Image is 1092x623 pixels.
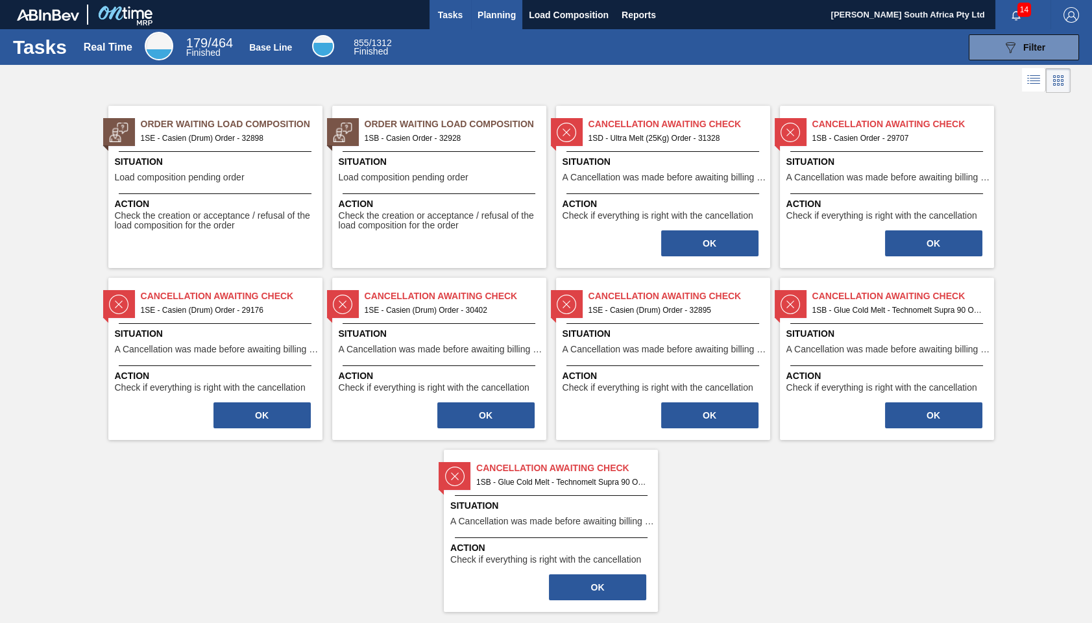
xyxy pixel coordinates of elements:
span: Check if everything is right with the cancellation [563,383,753,393]
button: Filter [969,34,1079,60]
span: Order Waiting Load Composition [141,117,322,131]
span: A Cancellation was made before awaiting billing stage [450,517,655,526]
button: OK [213,402,311,428]
span: Situation [786,155,991,169]
span: Planning [478,7,516,23]
div: Real Time [84,42,132,53]
span: Check if everything is right with the cancellation [115,383,306,393]
span: Cancellation Awaiting Check [365,289,546,303]
span: Situation [115,327,319,341]
span: Action [339,369,543,383]
button: OK [437,402,535,428]
span: 1SE - Casien (Drum) Order - 32898 [141,131,312,145]
div: List Vision [1022,68,1046,93]
div: Complete task: 2299289 [884,229,984,258]
span: Action [786,197,991,211]
img: status [781,123,800,142]
button: OK [549,574,646,600]
span: Tasks [436,7,465,23]
img: status [557,123,576,142]
span: Situation [563,327,767,341]
span: 1SE - Casien (Drum) Order - 29176 [141,303,312,317]
button: Notifications [995,6,1037,24]
span: Order Waiting Load Composition [365,117,546,131]
div: Complete task: 2299288 [660,229,760,258]
span: Check if everything is right with the cancellation [450,555,641,565]
span: Situation [339,327,543,341]
img: status [109,123,128,142]
div: Card Vision [1046,68,1071,93]
span: Check if everything is right with the cancellation [786,211,977,221]
span: Action [450,541,655,555]
span: 1SD - Ultra Melt (25Kg) Order - 31328 [588,131,760,145]
div: Complete task: 2299791 [548,573,648,602]
div: Real Time [145,32,173,60]
img: status [557,295,576,314]
span: Action [786,369,991,383]
div: Complete task: 2299703 [660,401,760,430]
span: A Cancellation was made before awaiting billing stage [786,173,991,182]
div: Base Line [354,39,391,56]
span: Situation [563,155,767,169]
span: A Cancellation was made before awaiting billing stage [563,345,767,354]
span: Load Composition [529,7,609,23]
span: 1SE - Casien (Drum) Order - 32895 [588,303,760,317]
h1: Tasks [13,40,67,55]
span: A Cancellation was made before awaiting billing stage [339,345,543,354]
span: A Cancellation was made before awaiting billing stage [786,345,991,354]
button: OK [661,230,758,256]
div: Real Time [186,38,233,57]
span: / 1312 [354,38,391,48]
span: Situation [450,499,655,513]
span: Cancellation Awaiting Check [476,461,658,475]
img: status [445,467,465,486]
img: status [109,295,128,314]
span: Cancellation Awaiting Check [812,117,994,131]
span: Action [339,197,543,211]
img: TNhmsLtSVTkK8tSr43FrP2fwEKptu5GPRR3wAAAABJRU5ErkJggg== [17,9,79,21]
img: Logout [1063,7,1079,23]
span: Finished [186,47,221,58]
span: Cancellation Awaiting Check [141,289,322,303]
span: 1SB - Casien Order - 32928 [365,131,536,145]
span: Cancellation Awaiting Check [588,289,770,303]
span: Action [563,197,767,211]
button: OK [885,402,982,428]
img: status [333,295,352,314]
span: A Cancellation was made before awaiting billing stage [563,173,767,182]
span: 179 [186,36,208,50]
span: Load composition pending order [115,173,245,182]
span: 14 [1017,3,1031,17]
img: status [333,123,352,142]
span: A Cancellation was made before awaiting billing stage [115,345,319,354]
span: Situation [786,327,991,341]
span: Action [115,369,319,383]
span: Action [563,369,767,383]
span: Cancellation Awaiting Check [588,117,770,131]
span: Load composition pending order [339,173,468,182]
span: Check if everything is right with the cancellation [339,383,529,393]
span: 855 [354,38,369,48]
button: OK [885,230,982,256]
span: Reports [622,7,656,23]
span: 1SE - Casien (Drum) Order - 30402 [365,303,536,317]
span: Filter [1023,42,1045,53]
div: Base Line [249,42,292,53]
span: Check if everything is right with the cancellation [786,383,977,393]
span: Finished [354,46,388,56]
div: Complete task: 2299292 [212,401,312,430]
span: 1SB - Glue Cold Melt - Technomelt Supra 90 Order - 23407 [812,303,984,317]
img: status [781,295,800,314]
div: Base Line [312,35,334,57]
button: OK [661,402,758,428]
span: Situation [339,155,543,169]
span: Action [115,197,319,211]
span: 1SB - Glue Cold Melt - Technomelt Supra 90 Order - 29305 [476,475,648,489]
div: Complete task: 2299702 [436,401,536,430]
span: Check the creation or acceptance / refusal of the load composition for the order [339,211,543,231]
span: Check the creation or acceptance / refusal of the load composition for the order [115,211,319,231]
div: Complete task: 2299790 [884,401,984,430]
span: Situation [115,155,319,169]
span: 1SB - Casien Order - 29707 [812,131,984,145]
span: Cancellation Awaiting Check [812,289,994,303]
